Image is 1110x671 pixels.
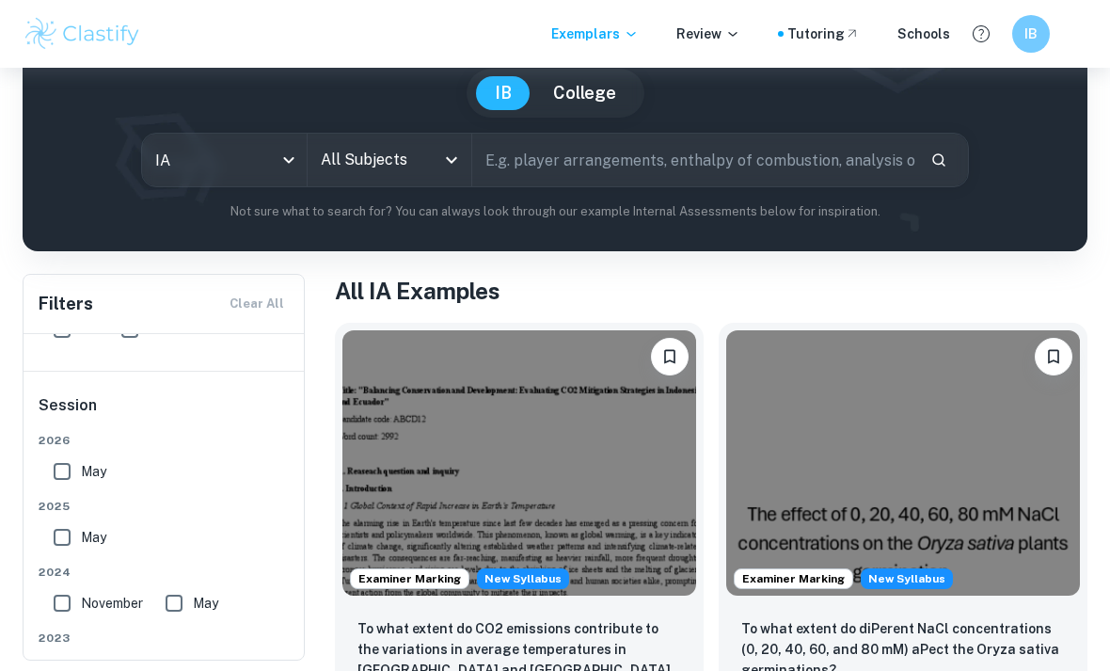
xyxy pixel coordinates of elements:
a: Schools [897,24,950,44]
button: Bookmark [651,338,689,375]
button: IB [1012,15,1050,53]
span: Examiner Marking [351,570,468,587]
span: May [81,461,106,482]
div: Starting from the May 2026 session, the ESS IA requirements have changed. We created this exempla... [477,568,569,589]
span: 2025 [39,498,291,515]
button: Search [923,144,955,176]
span: New Syllabus [477,568,569,589]
img: Clastify logo [23,15,142,53]
h6: Session [39,394,291,432]
button: IB [476,76,531,110]
img: ESS IA example thumbnail: To what extent do CO2 emissions contribu [342,330,696,596]
input: E.g. player arrangements, enthalpy of combustion, analysis of a big city... [472,134,915,186]
div: Starting from the May 2026 session, the ESS IA requirements have changed. We created this exempla... [861,568,953,589]
h1: All IA Examples [335,274,1087,308]
p: Review [676,24,740,44]
p: Exemplars [551,24,639,44]
span: May [81,527,106,548]
button: Bookmark [1035,338,1072,375]
span: 2023 [39,630,291,647]
button: Help and Feedback [965,18,997,50]
a: Tutoring [787,24,860,44]
img: ESS IA example thumbnail: To what extent do diPerent NaCl concentr [726,330,1080,596]
span: May [193,593,218,614]
span: New Syllabus [861,568,953,589]
h6: IB [1021,24,1042,44]
button: Open [438,147,465,173]
p: Not sure what to search for? You can always look through our example Internal Assessments below f... [38,202,1072,221]
h6: Filters [39,291,93,317]
span: November [81,593,143,614]
div: IA [142,134,307,186]
span: Examiner Marking [735,570,852,587]
button: College [534,76,635,110]
span: 2024 [39,564,291,581]
span: 2026 [39,432,291,449]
